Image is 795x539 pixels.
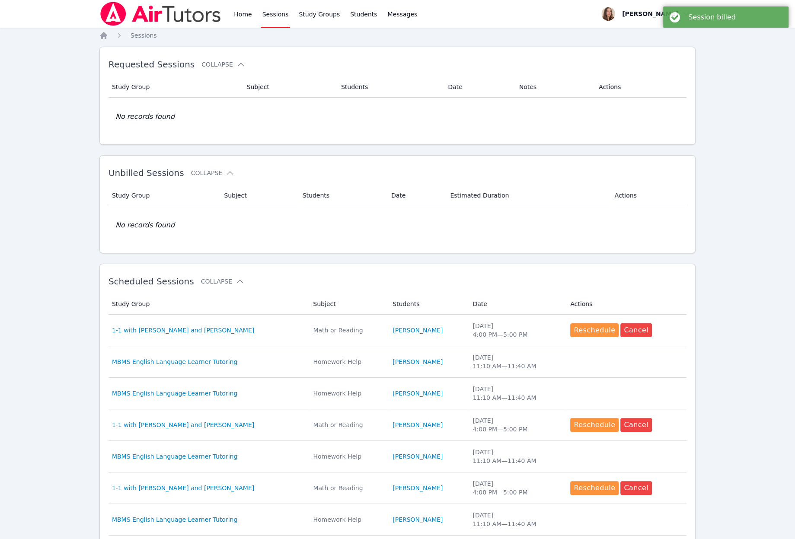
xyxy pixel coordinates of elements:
[393,357,443,366] a: [PERSON_NAME]
[570,418,619,432] button: Reschedule
[112,484,254,492] a: 1-1 with [PERSON_NAME] and [PERSON_NAME]
[219,185,297,206] th: Subject
[109,346,686,378] tr: MBMS English Language Learner TutoringHomework Help[PERSON_NAME][DATE]11:10 AM—11:40 AM
[109,185,219,206] th: Study Group
[112,421,254,429] a: 1-1 with [PERSON_NAME] and [PERSON_NAME]
[131,32,157,39] span: Sessions
[109,59,195,70] span: Requested Sessions
[99,31,696,40] nav: Breadcrumb
[688,13,782,21] div: Session billed
[242,77,336,98] th: Subject
[109,98,686,136] td: No records found
[336,77,443,98] th: Students
[313,515,382,524] div: Homework Help
[109,77,242,98] th: Study Group
[313,389,382,398] div: Homework Help
[570,481,619,495] button: Reschedule
[610,185,687,206] th: Actions
[393,515,443,524] a: [PERSON_NAME]
[109,315,686,346] tr: 1-1 with [PERSON_NAME] and [PERSON_NAME]Math or Reading[PERSON_NAME][DATE]4:00 PM—5:00 PMReschedu...
[393,421,443,429] a: [PERSON_NAME]
[473,322,560,339] div: [DATE] 4:00 PM — 5:00 PM
[313,484,382,492] div: Math or Reading
[313,452,382,461] div: Homework Help
[393,326,443,335] a: [PERSON_NAME]
[131,31,157,40] a: Sessions
[109,409,686,441] tr: 1-1 with [PERSON_NAME] and [PERSON_NAME]Math or Reading[PERSON_NAME][DATE]4:00 PM—5:00 PMReschedu...
[109,504,686,536] tr: MBMS English Language Learner TutoringHomework Help[PERSON_NAME][DATE]11:10 AM—11:40 AM
[467,293,565,315] th: Date
[473,416,560,434] div: [DATE] 4:00 PM — 5:00 PM
[393,452,443,461] a: [PERSON_NAME]
[387,293,467,315] th: Students
[191,169,234,177] button: Collapse
[620,418,652,432] button: Cancel
[473,353,560,370] div: [DATE] 11:10 AM — 11:40 AM
[109,441,686,472] tr: MBMS English Language Learner TutoringHomework Help[PERSON_NAME][DATE]11:10 AM—11:40 AM
[386,185,445,206] th: Date
[473,448,560,465] div: [DATE] 11:10 AM — 11:40 AM
[620,323,652,337] button: Cancel
[393,389,443,398] a: [PERSON_NAME]
[109,276,194,287] span: Scheduled Sessions
[99,2,222,26] img: Air Tutors
[443,77,514,98] th: Date
[594,77,686,98] th: Actions
[514,77,594,98] th: Notes
[473,385,560,402] div: [DATE] 11:10 AM — 11:40 AM
[308,293,387,315] th: Subject
[109,378,686,409] tr: MBMS English Language Learner TutoringHomework Help[PERSON_NAME][DATE]11:10 AM—11:40 AM
[109,472,686,504] tr: 1-1 with [PERSON_NAME] and [PERSON_NAME]Math or Reading[PERSON_NAME][DATE]4:00 PM—5:00 PMReschedu...
[473,511,560,528] div: [DATE] 11:10 AM — 11:40 AM
[393,484,443,492] a: [PERSON_NAME]
[313,357,382,366] div: Homework Help
[473,479,560,497] div: [DATE] 4:00 PM — 5:00 PM
[109,293,308,315] th: Study Group
[313,421,382,429] div: Math or Reading
[112,452,237,461] a: MBMS English Language Learner Tutoring
[565,293,686,315] th: Actions
[112,515,237,524] a: MBMS English Language Learner Tutoring
[297,185,386,206] th: Students
[109,206,686,244] td: No records found
[201,277,244,286] button: Collapse
[109,168,184,178] span: Unbilled Sessions
[620,481,652,495] button: Cancel
[445,185,609,206] th: Estimated Duration
[388,10,418,19] span: Messages
[112,326,254,335] a: 1-1 with [PERSON_NAME] and [PERSON_NAME]
[112,357,237,366] a: MBMS English Language Learner Tutoring
[313,326,382,335] div: Math or Reading
[201,60,245,69] button: Collapse
[570,323,619,337] button: Reschedule
[112,389,237,398] a: MBMS English Language Learner Tutoring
